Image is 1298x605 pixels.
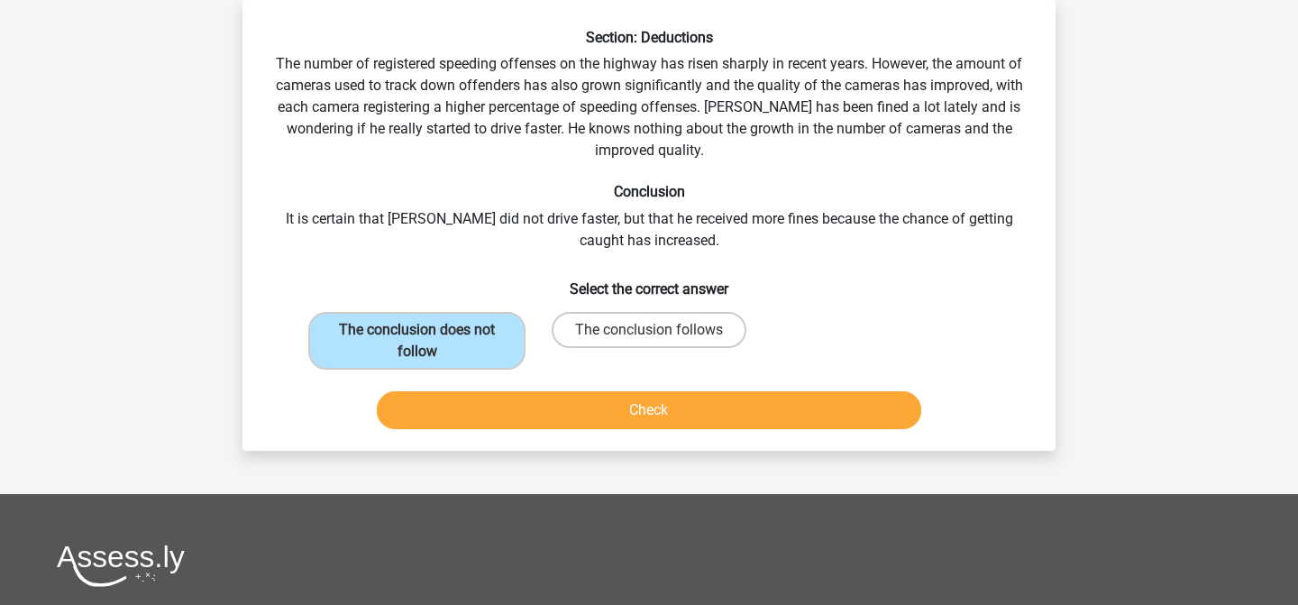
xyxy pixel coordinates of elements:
[271,183,1027,200] h6: Conclusion
[271,29,1027,46] h6: Section: Deductions
[552,312,746,348] label: The conclusion follows
[57,545,185,587] img: Assessly logo
[377,391,922,429] button: Check
[308,312,526,370] label: The conclusion does not follow
[250,29,1048,436] div: The number of registered speeding offenses on the highway has risen sharply in recent years. Howe...
[271,266,1027,298] h6: Select the correct answer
